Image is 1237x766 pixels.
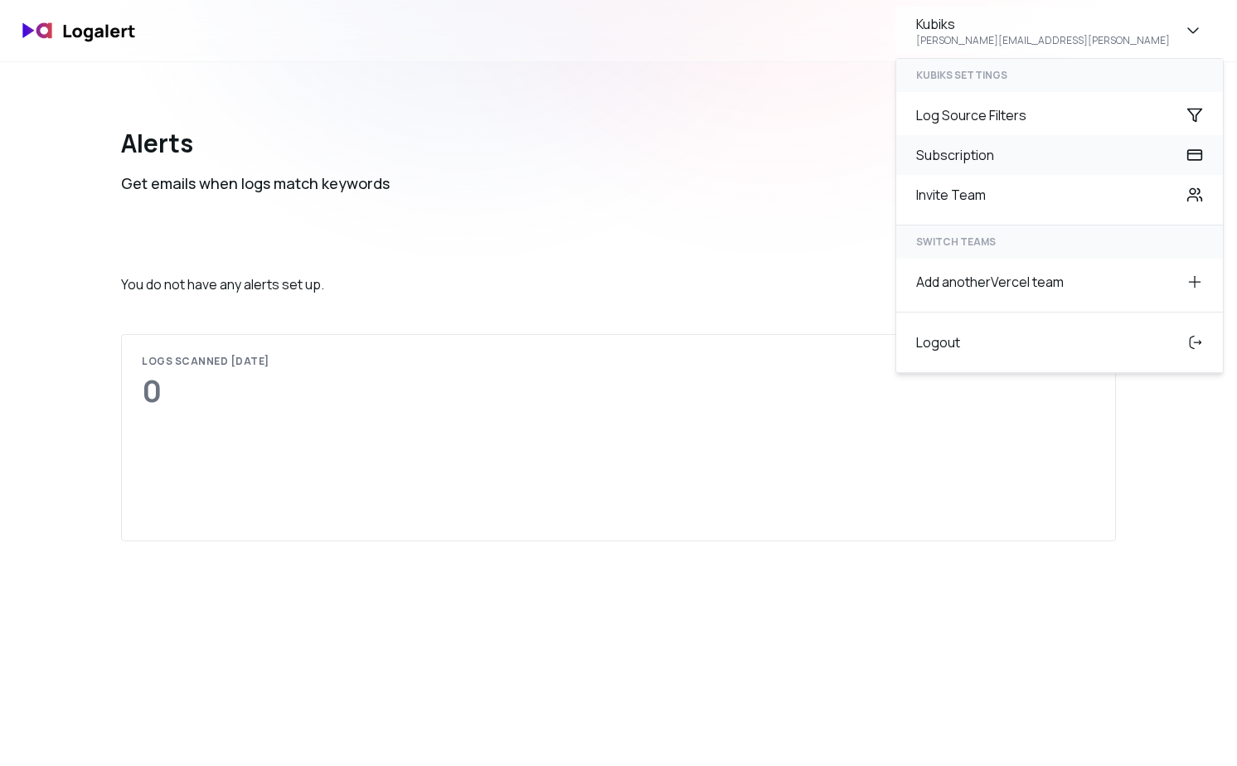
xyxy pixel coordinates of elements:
div: Invite Team [896,175,1223,215]
div: Subscription [896,135,1223,175]
div: Kubiks[PERSON_NAME][EMAIL_ADDRESS][PERSON_NAME] [895,58,1224,374]
div: [PERSON_NAME][EMAIL_ADDRESS][PERSON_NAME] [916,34,1170,47]
p: You do not have any alerts set up. [121,274,1116,294]
div: Kubiks settings [896,59,1223,92]
div: Log Source Filters [896,95,1223,135]
button: Kubiks[PERSON_NAME][EMAIL_ADDRESS][PERSON_NAME] [895,7,1224,55]
div: Kubiks [916,14,955,34]
div: Logout [896,322,1223,362]
div: Logs scanned [DATE] [142,355,269,368]
div: 0 [142,375,269,408]
div: Alerts [121,128,390,158]
img: logo [13,12,146,51]
div: Add another Vercel team [896,262,1223,302]
div: Get emails when logs match keywords [121,172,390,195]
div: SWITCH TEAMS [896,225,1223,259]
